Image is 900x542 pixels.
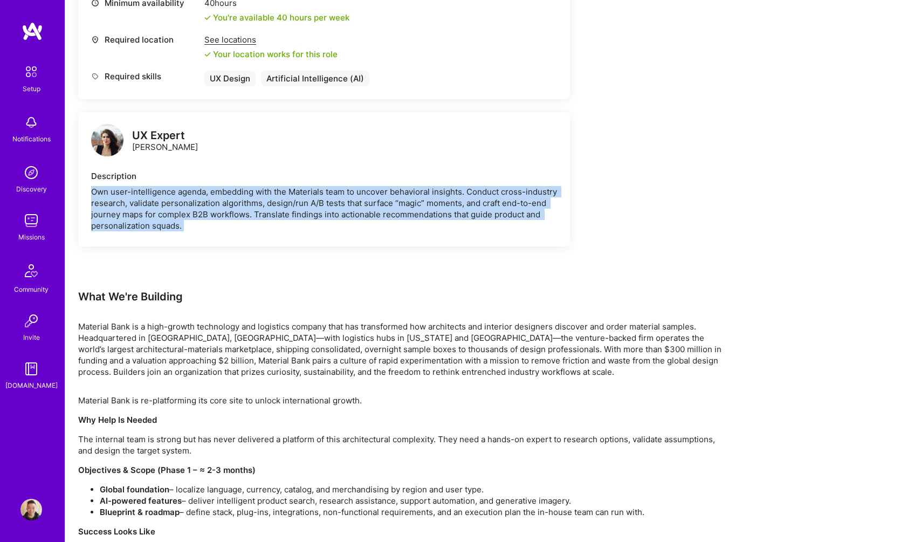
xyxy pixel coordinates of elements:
div: Setup [23,83,40,94]
img: setup [20,60,43,83]
div: [DOMAIN_NAME] [5,380,58,391]
div: UX Design [204,71,256,86]
img: Community [18,258,44,284]
div: Notifications [12,133,51,145]
div: See locations [204,34,338,45]
li: – define stack, plug-ins, integrations, non-functional requirements, and an execution plan the in... [100,506,725,518]
i: icon Location [91,36,99,44]
strong: Global foundation [100,484,169,495]
p: The internal team is strong but has never delivered a platform of this architectural complexity. ... [78,434,725,456]
div: [PERSON_NAME] [132,130,198,153]
div: Description [91,170,557,182]
img: guide book [20,358,42,380]
strong: Success Looks Like [78,526,155,537]
img: User Avatar [20,499,42,520]
div: Your location works for this role [204,49,338,60]
img: bell [20,112,42,133]
div: Required location [91,34,199,45]
div: Invite [23,332,40,343]
strong: Objectives & Scope (Phase 1 – ≈ 2-3 months) [78,465,256,475]
img: logo [91,124,123,156]
p: Material Bank is a high-growth technology and logistics company that has transformed how architec... [78,321,725,378]
li: – localize language, currency, catalog, and merchandising by region and user type. [100,484,725,495]
img: Invite [20,310,42,332]
strong: Why Help Is Needed [78,415,157,425]
img: teamwork [20,210,42,231]
img: discovery [20,162,42,183]
div: Artificial Intelligence (AI) [261,71,369,86]
div: What We're Building [78,290,725,304]
li: – deliver intelligent product search, research assistance, support automation, and generative ima... [100,495,725,506]
div: You're available 40 hours per week [204,12,349,23]
i: icon Check [204,51,211,58]
div: Own user-intelligence agenda, embedding with the Materials team to uncover behavioral insights. C... [91,186,557,231]
div: Discovery [16,183,47,195]
strong: AI-powered features [100,496,182,506]
p: Material Bank is re-platforming its core site to unlock international growth. [78,395,725,406]
a: logo [91,124,123,159]
div: Required skills [91,71,199,82]
i: icon Tag [91,72,99,80]
div: Missions [18,231,45,243]
i: icon Check [204,15,211,21]
strong: Blueprint & roadmap [100,507,180,517]
img: logo [22,22,43,41]
div: UX Expert [132,130,198,141]
div: Community [14,284,49,295]
a: User Avatar [18,499,45,520]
